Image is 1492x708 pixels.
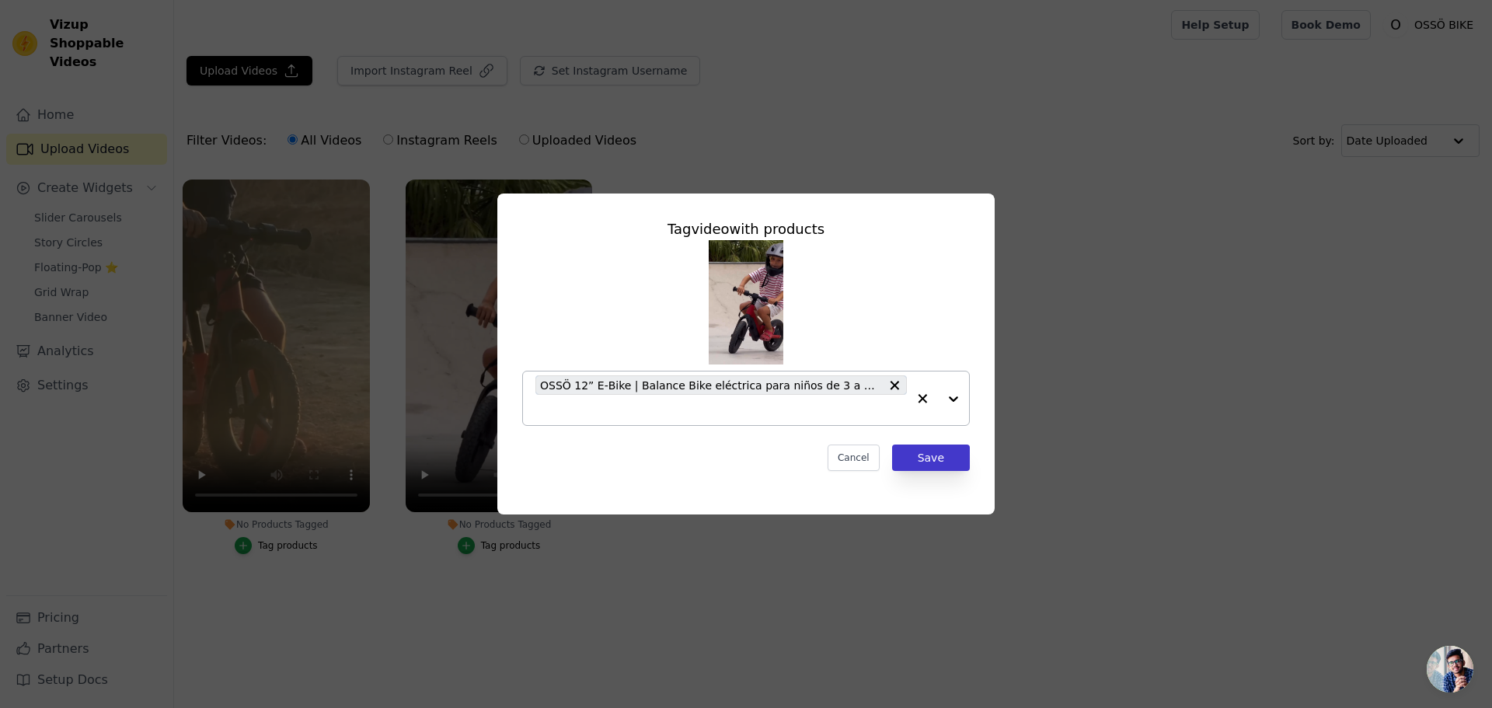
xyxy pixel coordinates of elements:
div: Chat abierto [1427,646,1473,692]
button: Cancel [828,445,880,471]
img: tn-59b59dd9a949402aad8cd5f0328c70cd.png [709,240,783,364]
div: Tag video with products [522,218,970,240]
button: Save [892,445,970,471]
span: OSSÖ 12” E‑Bike | Balance Bike eléctrica para niños de 3 a 5 años [540,376,880,394]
